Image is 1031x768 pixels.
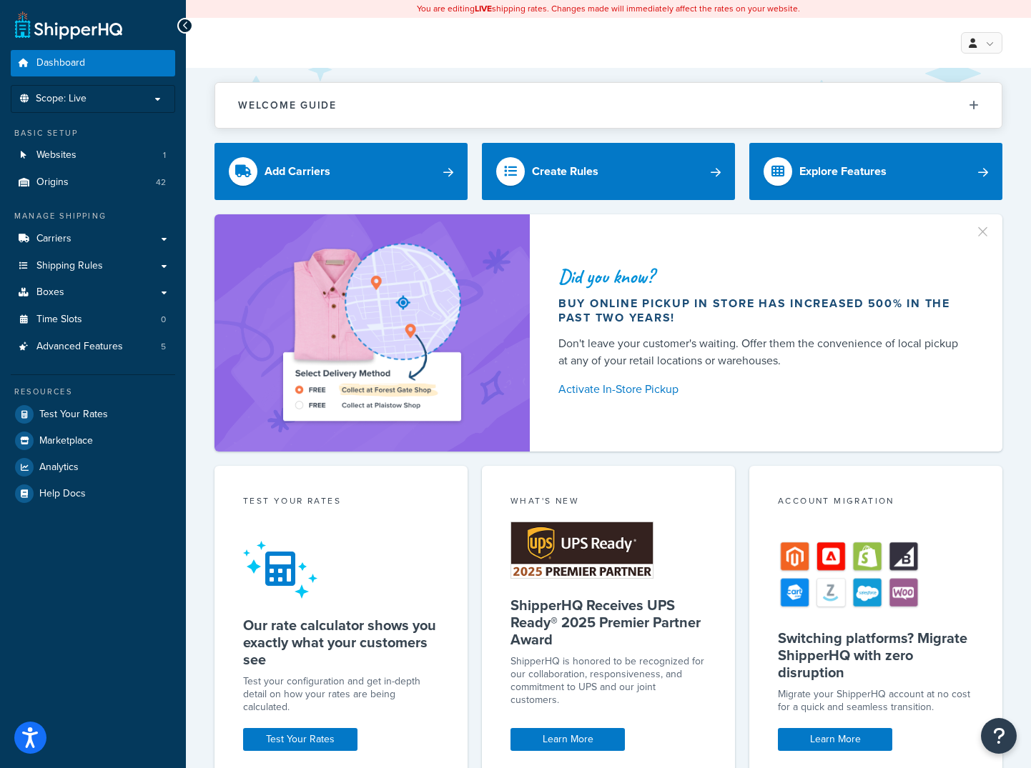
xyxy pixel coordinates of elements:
[532,161,598,181] div: Create Rules
[799,161,887,181] div: Explore Features
[11,279,175,306] a: Boxes
[558,296,968,325] div: Buy online pickup in store has increased 500% in the past two years!
[11,306,175,333] a: Time Slots0
[243,675,439,714] div: Test your configuration and get in-depth detail on how your rates are being calculated.
[11,386,175,398] div: Resources
[36,260,103,272] span: Shipping Rules
[558,335,968,369] div: Don't leave your customer's waiting. Offer them the convenience of local pickup at any of your re...
[11,334,175,360] a: Advanced Features5
[11,127,175,139] div: Basic Setup
[558,379,968,399] a: Activate In-Store Pickup
[510,655,706,707] p: ShipperHQ is honored to be recognized for our collaboration, responsiveness, and commitment to UP...
[482,143,735,200] a: Create Rules
[36,233,71,245] span: Carriers
[11,50,175,76] a: Dashboard
[39,488,86,500] span: Help Docs
[243,728,357,751] a: Test Your Rates
[11,210,175,222] div: Manage Shipping
[214,143,468,200] a: Add Carriers
[215,83,1002,128] button: Welcome Guide
[161,314,166,326] span: 0
[778,688,974,714] div: Migrate your ShipperHQ account at no cost for a quick and seamless transition.
[11,253,175,279] a: Shipping Rules
[475,2,492,15] b: LIVE
[242,236,501,430] img: ad-shirt-map-b0359fc47e01cab431d101c4b569394f6a03f54285957d908178d52f29eb9668.png
[11,402,175,427] a: Test Your Rates
[778,494,974,511] div: Account Migration
[243,494,439,511] div: Test your rates
[39,409,108,421] span: Test Your Rates
[11,481,175,507] a: Help Docs
[510,494,706,511] div: What's New
[39,462,79,474] span: Analytics
[36,341,123,353] span: Advanced Features
[11,226,175,252] a: Carriers
[778,629,974,681] h5: Switching platforms? Migrate ShipperHQ with zero disruption
[36,57,85,69] span: Dashboard
[238,100,337,111] h2: Welcome Guide
[36,176,69,189] span: Origins
[243,617,439,668] h5: Our rate calculator shows you exactly what your customers see
[156,176,166,189] span: 42
[11,428,175,454] a: Marketplace
[749,143,1002,200] a: Explore Features
[39,435,93,447] span: Marketplace
[36,93,87,105] span: Scope: Live
[11,306,175,333] li: Time Slots
[265,161,330,181] div: Add Carriers
[36,286,64,299] span: Boxes
[11,169,175,196] li: Origins
[510,728,625,751] a: Learn More
[161,341,166,353] span: 5
[981,718,1017,754] button: Open Resource Center
[510,597,706,648] h5: ShipperHQ Receives UPS Ready® 2025 Premier Partner Award
[36,314,82,326] span: Time Slots
[11,454,175,480] a: Analytics
[11,334,175,360] li: Advanced Features
[36,149,77,161] span: Websites
[163,149,166,161] span: 1
[778,728,892,751] a: Learn More
[558,266,968,286] div: Did you know?
[11,142,175,169] li: Websites
[11,169,175,196] a: Origins42
[11,142,175,169] a: Websites1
